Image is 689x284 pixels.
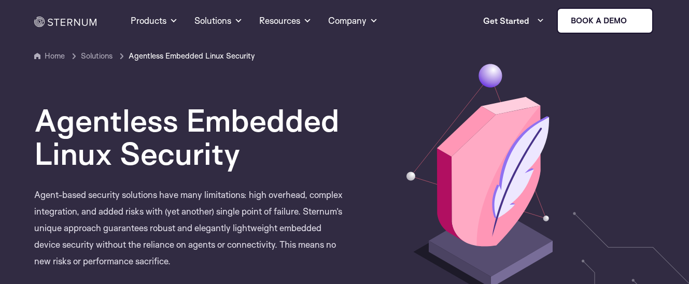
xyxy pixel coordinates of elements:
a: Company [328,2,378,39]
a: Book a demo [557,8,653,34]
a: Products [131,2,178,39]
a: Home [45,51,65,61]
a: Solutions [194,2,243,39]
a: Get Started [483,10,544,31]
h1: Agentless Embedded Linux Security [34,104,344,170]
a: Resources [259,2,312,39]
img: sternum iot [631,17,639,25]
